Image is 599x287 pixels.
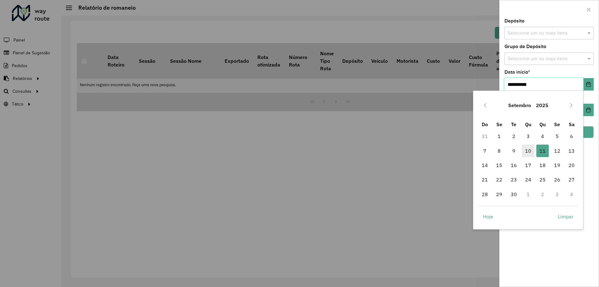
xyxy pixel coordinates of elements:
td: 2 [535,187,550,201]
span: 25 [536,173,549,186]
span: 6 [565,130,578,142]
span: Limpar [558,213,573,220]
td: 13 [564,144,579,158]
td: 28 [478,187,492,201]
td: 20 [564,158,579,172]
td: 1 [492,129,506,143]
span: 19 [551,159,563,171]
button: Hoje [478,210,499,223]
label: Depósito [504,17,524,25]
span: 30 [508,188,520,200]
td: 1 [521,187,535,201]
span: 24 [522,173,534,186]
div: Choose Date [473,91,583,229]
button: Limpar [553,210,579,223]
span: 22 [493,173,505,186]
td: 22 [492,172,506,187]
button: Previous Month [480,100,490,110]
td: 7 [478,144,492,158]
td: 10 [521,144,535,158]
span: 9 [508,145,520,157]
span: 23 [508,173,520,186]
span: 28 [479,188,491,200]
td: 21 [478,172,492,187]
span: Hoje [483,213,493,220]
td: 26 [550,172,564,187]
button: Next Month [566,100,576,110]
span: 3 [522,130,534,142]
td: 3 [521,129,535,143]
td: 19 [550,158,564,172]
td: 30 [506,187,521,201]
td: 24 [521,172,535,187]
button: Choose Year [533,98,551,113]
td: 6 [564,129,579,143]
span: 27 [565,173,578,186]
td: 31 [478,129,492,143]
td: 15 [492,158,506,172]
td: 5 [550,129,564,143]
span: Qu [539,121,546,127]
span: Se [496,121,502,127]
td: 12 [550,144,564,158]
button: Choose Date [583,78,594,91]
td: 18 [535,158,550,172]
label: Data início [504,68,530,76]
td: 9 [506,144,521,158]
span: 26 [551,173,563,186]
td: 23 [506,172,521,187]
span: 8 [493,145,505,157]
td: 8 [492,144,506,158]
td: 4 [564,187,579,201]
td: 14 [478,158,492,172]
span: 10 [522,145,534,157]
span: 13 [565,145,578,157]
button: Choose Month [506,98,533,113]
span: 29 [493,188,505,200]
span: 1 [493,130,505,142]
td: 16 [506,158,521,172]
label: Grupo de Depósito [504,43,546,50]
span: Se [554,121,560,127]
span: 12 [551,145,563,157]
td: 27 [564,172,579,187]
span: 17 [522,159,534,171]
span: Te [511,121,516,127]
span: Do [482,121,488,127]
span: 18 [536,159,549,171]
td: 25 [535,172,550,187]
span: 5 [551,130,563,142]
button: Choose Date [583,104,594,116]
span: Sa [569,121,575,127]
td: 11 [535,144,550,158]
span: 21 [479,173,491,186]
span: 11 [536,145,549,157]
span: 7 [479,145,491,157]
td: 29 [492,187,506,201]
span: 14 [479,159,491,171]
span: 2 [508,130,520,142]
span: Qu [525,121,531,127]
span: 4 [536,130,549,142]
td: 17 [521,158,535,172]
td: 4 [535,129,550,143]
td: 2 [506,129,521,143]
span: 20 [565,159,578,171]
span: 15 [493,159,505,171]
td: 3 [550,187,564,201]
span: 16 [508,159,520,171]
